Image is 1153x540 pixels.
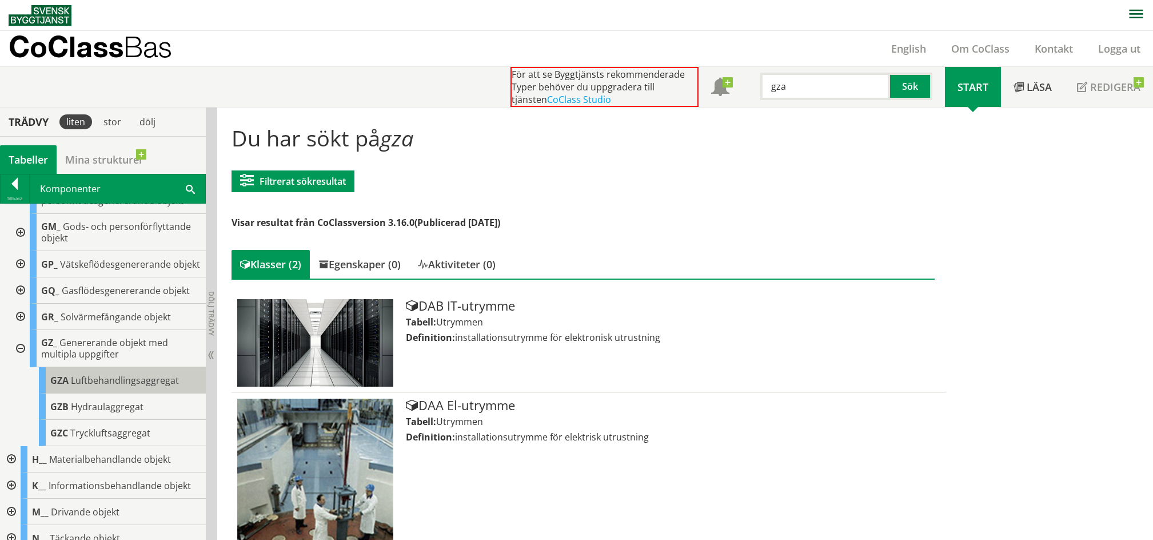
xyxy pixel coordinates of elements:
[57,145,152,174] a: Mina strukturer
[406,415,436,428] label: Tabell:
[9,251,206,277] div: Gå till informationssidan för CoClass Studio
[41,284,59,297] span: GQ_
[380,123,413,153] span: gza
[890,73,932,100] button: Sök
[97,114,128,129] div: stor
[2,116,55,128] div: Trädvy
[206,291,216,336] span: Dölj trädvy
[61,311,171,323] span: Solvärmefångande objekt
[1086,42,1153,55] a: Logga ut
[232,216,414,229] span: Visar resultat från CoClassversion 3.16.0
[547,93,611,106] a: CoClass Studio
[30,174,205,203] div: Komponenter
[409,250,504,279] div: Aktiviteter (0)
[436,316,483,328] span: Utrymmen
[41,311,58,323] span: GR_
[406,399,940,412] div: DAA El-utrymme
[41,336,57,349] span: GZ_
[9,31,197,66] a: CoClassBas
[1,194,29,203] div: Tillbaka
[455,331,660,344] span: installationsutrymme för elektronisk utrustning
[879,42,939,55] a: English
[232,250,310,279] div: Klasser (2)
[9,40,172,53] p: CoClass
[9,330,206,446] div: Gå till informationssidan för CoClass Studio
[1064,67,1153,107] a: Redigera
[41,220,191,244] span: Gods- och personförflyttande objekt
[406,431,455,443] label: Definition:
[310,250,409,279] div: Egenskaper (0)
[232,125,934,150] h1: Du har sökt på
[1027,80,1052,94] span: Läsa
[939,42,1022,55] a: Om CoClass
[1001,67,1064,107] a: Läsa
[1022,42,1086,55] a: Kontakt
[32,453,47,466] span: H__
[711,79,729,97] span: Notifikationer
[71,400,143,413] span: Hydraulaggregat
[510,67,699,107] div: För att se Byggtjänsts rekommenderade Typer behöver du uppgradera till tjänsten
[50,427,68,439] span: GZC
[18,367,206,394] div: Gå till informationssidan för CoClass Studio
[59,114,92,129] div: liten
[49,479,191,492] span: Informationsbehandlande objekt
[414,216,500,229] span: (Publicerad [DATE])
[50,400,69,413] span: GZB
[406,316,436,328] label: Tabell:
[406,331,455,344] label: Definition:
[406,299,940,313] div: DAB IT-utrymme
[9,304,206,330] div: Gå till informationssidan för CoClass Studio
[41,336,168,360] span: Genererande objekt med multipla uppgifter
[62,284,190,297] span: Gasflödesgenererande objekt
[49,453,171,466] span: Materialbehandlande objekt
[455,431,649,443] span: installationsutrymme för elektrisk utrustning
[186,182,195,194] span: Sök i tabellen
[70,427,150,439] span: Tryckluftsaggregat
[133,114,162,129] div: dölj
[9,5,71,26] img: Svensk Byggtjänst
[32,506,49,518] span: M__
[50,374,69,387] span: GZA
[232,170,354,192] button: Filtrerat sökresultat
[60,258,200,271] span: Vätskeflödesgenererande objekt
[41,220,61,233] span: GM_
[32,479,46,492] span: K__
[9,277,206,304] div: Gå till informationssidan för CoClass Studio
[237,299,393,387] img: Tabell
[41,258,58,271] span: GP_
[957,80,988,94] span: Start
[436,415,483,428] span: Utrymmen
[9,214,206,251] div: Gå till informationssidan för CoClass Studio
[945,67,1001,107] a: Start
[760,73,890,100] input: Sök
[1090,80,1140,94] span: Redigera
[71,374,179,387] span: Luftbehandlingsaggregat
[51,506,119,518] span: Drivande objekt
[18,420,206,446] div: Gå till informationssidan för CoClass Studio
[18,394,206,420] div: Gå till informationssidan för CoClass Studio
[123,30,172,63] span: Bas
